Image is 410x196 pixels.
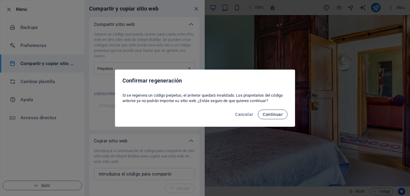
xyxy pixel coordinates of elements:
h2: Confirmar regeneración [122,77,288,84]
button: Cancelar [233,110,255,119]
span: Cancelar [235,112,253,117]
button: Continuar [258,110,288,119]
span: Continuar [263,112,283,117]
div: Si se regenera un código perpetuo, el anterior quedará invalidado. Los propietarios del código an... [115,90,295,106]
